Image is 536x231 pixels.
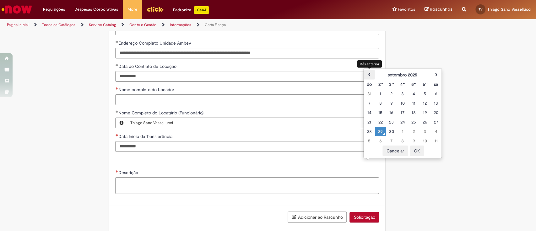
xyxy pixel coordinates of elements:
div: 05 October 2025 Sunday [365,138,373,144]
a: Todos os Catálogos [42,22,75,27]
th: Segunda-feira [375,80,386,89]
a: Rascunhos [425,7,452,13]
th: setembro 2025. Alternar mês [375,70,430,80]
div: 30 September 2025 Tuesday [387,128,395,135]
div: 05 September 2025 Friday [421,91,429,97]
abbr: Limpar campo Nome Completo do Locatário (Funcionário) [360,118,369,128]
div: 03 October 2025 Friday [421,128,429,135]
ul: Trilhas de página [5,19,353,31]
div: 22 September 2025 Monday [376,119,384,125]
div: 28 September 2025 Sunday [365,128,373,135]
button: Cancelar [382,146,408,156]
a: Página inicial [7,22,29,27]
span: Requisições [43,6,65,13]
span: Endereço Completo Unidade Ambev [118,40,192,46]
div: 25 September 2025 Thursday [410,119,418,125]
span: Necessários [115,134,118,136]
span: Descrição [118,170,139,175]
div: 11 September 2025 Thursday [410,100,418,106]
span: Thiago Sano Vassellucci [130,118,363,128]
div: 03 September 2025 Wednesday [398,91,406,97]
span: More [127,6,137,13]
div: 19 September 2025 Friday [421,109,429,116]
div: 16 September 2025 Tuesday [387,109,395,116]
div: 10 October 2025 Friday [421,138,429,144]
div: Escolher data [363,68,442,158]
a: Thiago Sano VassellucciLimpar campo Nome Completo do Locatário (Funcionário) [127,118,379,128]
div: 18 September 2025 Thursday [410,109,418,116]
div: 21 September 2025 Sunday [365,119,373,125]
div: 02 September 2025 Tuesday [387,91,395,97]
input: Data do Contrato de Locação 10 October 2025 Friday [115,71,370,82]
span: Necessários [115,87,118,90]
div: O seletor de data foi aberto.29 September 2025 Monday [376,128,384,135]
button: Solicitação [349,212,379,223]
div: 08 October 2025 Wednesday [398,138,406,144]
div: 09 October 2025 Thursday [410,138,418,144]
th: Sábado [430,80,441,89]
input: Data Início da Transferência [115,141,370,152]
th: Domingo [364,80,375,89]
input: Nome completo do Locador [115,94,379,105]
div: 08 September 2025 Monday [376,100,384,106]
div: 12 September 2025 Friday [421,100,429,106]
div: 27 September 2025 Saturday [432,119,440,125]
th: Sexta-feira [419,80,430,89]
span: Favoritos [398,6,415,13]
div: 07 September 2025 Sunday [365,100,373,106]
div: 14 September 2025 Sunday [365,109,373,116]
img: ServiceNow [1,3,33,16]
div: 13 September 2025 Saturday [432,100,440,106]
img: click_logo_yellow_360x200.png [147,4,164,14]
div: 15 September 2025 Monday [376,109,384,116]
button: Adicionar ao Rascunho [288,212,347,223]
div: 31 August 2025 Sunday [365,91,373,97]
span: Obrigatório Preenchido [115,64,118,66]
div: 06 September 2025 Saturday [432,91,440,97]
span: Necessários [115,170,118,173]
div: Mês anterior [357,60,382,68]
span: Data do Contrato de Locação [118,63,177,69]
div: 06 October 2025 Monday [376,138,384,144]
div: 01 October 2025 Wednesday [398,128,406,135]
span: Despesas Corporativas [74,6,118,13]
span: Obrigatório Preenchido [115,110,118,113]
div: 10 September 2025 Wednesday [398,100,406,106]
p: +GenAi [194,6,209,14]
a: Informações [170,22,191,27]
span: Thiago Sano Vassellucci [487,7,531,12]
div: 04 September 2025 Thursday [410,91,418,97]
div: 07 October 2025 Tuesday [387,138,395,144]
div: 02 October 2025 Thursday [410,128,418,135]
th: Quinta-feira [408,80,419,89]
button: OK [410,146,424,156]
a: Service Catalog [89,22,116,27]
textarea: Descrição [115,177,379,194]
th: Próximo mês [430,70,441,80]
div: 04 October 2025 Saturday [432,128,440,135]
span: TV [479,7,483,11]
span: Obrigatório Preenchido [115,41,118,43]
div: 17 September 2025 Wednesday [398,109,406,116]
span: Nome completo do Locador [118,87,175,92]
span: Data Início da Transferência [118,134,173,139]
div: 26 September 2025 Friday [421,119,429,125]
th: Terça-feira [386,80,397,89]
span: Rascunhos [430,6,452,12]
div: 24 September 2025 Wednesday [398,119,406,125]
div: 01 September 2025 Monday [376,91,384,97]
div: Padroniza [173,6,209,14]
div: 09 September 2025 Tuesday [387,100,395,106]
div: 23 September 2025 Tuesday [387,119,395,125]
div: 11 October 2025 Saturday [432,138,440,144]
a: Carta Fiança [205,22,226,27]
span: Necessários - Nome Completo do Locatário (Funcionário) [118,110,204,116]
th: Mês anterior [364,70,375,80]
div: 20 September 2025 Saturday [432,109,440,116]
button: Nome Completo do Locatário (Funcionário), Visualizar este registro Thiago Sano Vassellucci [116,118,127,128]
input: Endereço Completo Unidade Ambev [115,48,379,58]
a: Gente e Gestão [129,22,156,27]
th: Quarta-feira [397,80,408,89]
